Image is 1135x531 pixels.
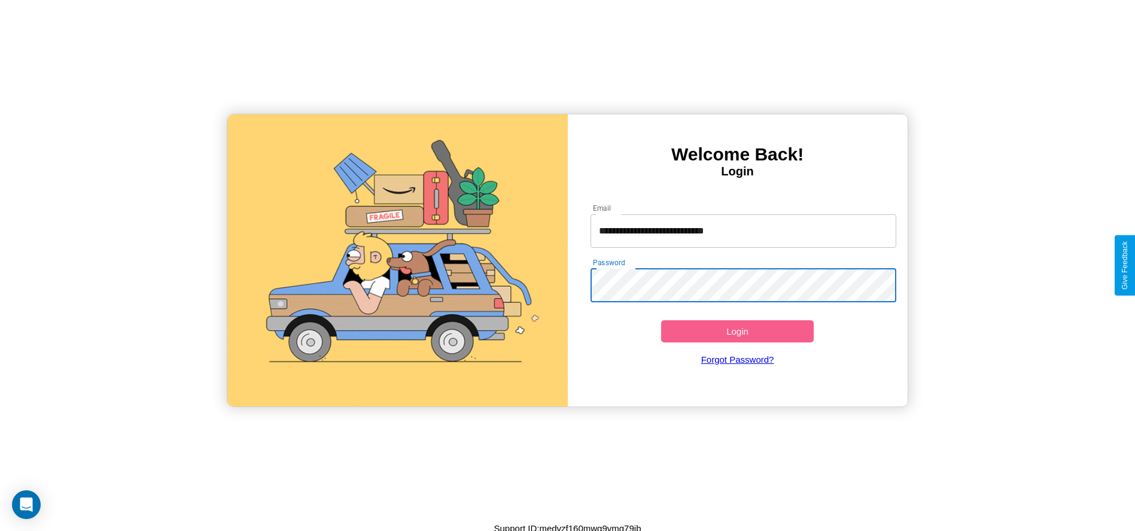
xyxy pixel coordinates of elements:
[661,320,814,342] button: Login
[227,114,567,406] img: gif
[12,490,41,519] div: Open Intercom Messenger
[593,257,625,268] label: Password
[1121,241,1129,290] div: Give Feedback
[593,203,611,213] label: Email
[585,342,890,377] a: Forgot Password?
[568,165,908,178] h4: Login
[568,144,908,165] h3: Welcome Back!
